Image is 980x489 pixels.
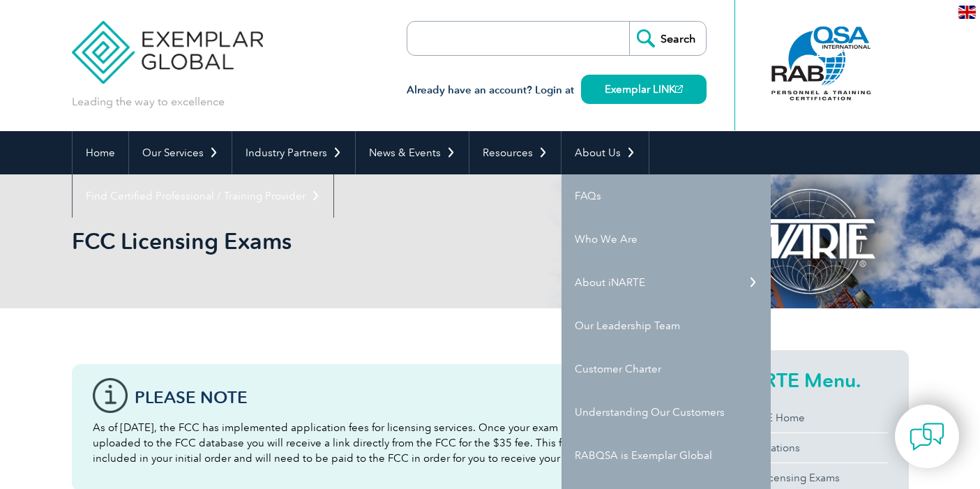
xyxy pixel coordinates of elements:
[72,94,225,110] p: Leading the way to excellence
[910,419,944,454] img: contact-chat.png
[72,230,658,253] h2: FCC Licensing Exams
[675,85,683,93] img: open_square.png
[729,433,888,462] a: Certifications
[561,261,771,304] a: About iNARTE
[356,131,469,174] a: News & Events
[561,218,771,261] a: Who We Are
[561,174,771,218] a: FAQs
[958,6,976,19] img: en
[129,131,232,174] a: Our Services
[407,82,707,99] h3: Already have an account? Login at
[73,131,128,174] a: Home
[561,391,771,434] a: Understanding Our Customers
[93,420,637,466] p: As of [DATE], the FCC has implemented application fees for licensing services. Once your exam res...
[469,131,561,174] a: Resources
[729,403,888,432] a: iNARTE Home
[629,22,706,55] input: Search
[729,369,888,391] h2: iNARTE Menu.
[232,131,355,174] a: Industry Partners
[561,304,771,347] a: Our Leadership Team
[561,347,771,391] a: Customer Charter
[73,174,333,218] a: Find Certified Professional / Training Provider
[581,75,707,104] a: Exemplar LINK
[561,131,649,174] a: About Us
[561,434,771,477] a: RABQSA is Exemplar Global
[135,389,637,406] h3: Please note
